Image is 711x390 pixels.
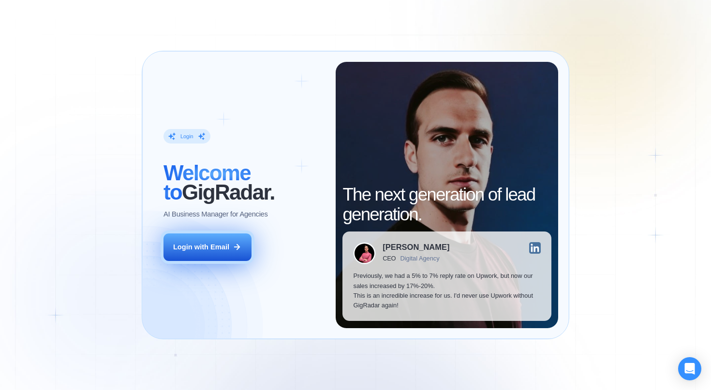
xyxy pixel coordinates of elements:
[383,255,396,262] div: CEO
[342,185,551,224] h2: The next generation of lead generation.
[163,163,325,202] h2: ‍ GigRadar.
[173,242,229,252] div: Login with Email
[180,133,193,140] div: Login
[163,209,268,219] p: AI Business Manager for Agencies
[163,161,251,204] span: Welcome to
[353,271,540,310] p: Previously, we had a 5% to 7% reply rate on Upwork, but now our sales increased by 17%-20%. This ...
[678,357,701,380] div: Open Intercom Messenger
[163,233,252,261] button: Login with Email
[400,255,440,262] div: Digital Agency
[383,244,449,252] div: [PERSON_NAME]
